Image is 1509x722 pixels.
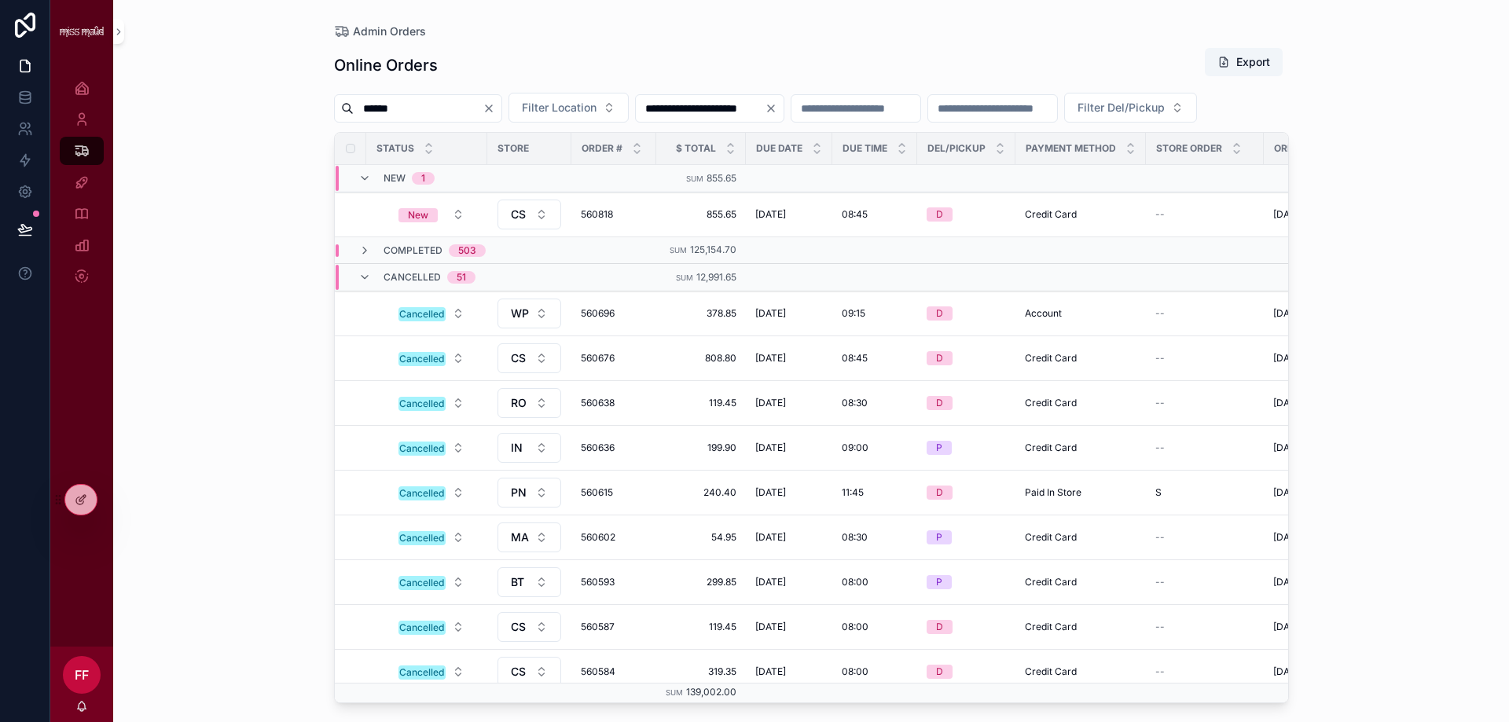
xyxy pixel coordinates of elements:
[497,522,562,553] a: Select Button
[581,531,647,544] a: 560602
[353,24,426,39] span: Admin Orders
[511,485,527,500] span: PN
[842,531,908,544] a: 08:30
[842,531,868,544] span: 08:30
[581,208,647,221] a: 560818
[399,442,444,456] div: Cancelled
[1025,576,1077,588] span: Credit Card
[666,352,736,365] a: 808.80
[1273,442,1372,454] a: [DATE] 1:05 pm
[1025,307,1136,320] a: Account
[497,478,561,508] button: Select Button
[1273,352,1341,365] span: [DATE] 2:10 pm
[408,208,428,222] div: New
[690,244,736,255] span: 125,154.70
[581,397,647,409] a: 560638
[511,530,529,545] span: MA
[842,486,864,499] span: 11:45
[497,298,562,329] a: Select Button
[497,388,561,418] button: Select Button
[1155,576,1254,588] a: --
[755,531,823,544] a: [DATE]
[1025,621,1136,633] a: Credit Card
[936,665,943,679] div: D
[497,387,562,419] a: Select Button
[666,442,736,454] span: 199.90
[1025,352,1077,365] span: Credit Card
[666,531,736,544] a: 54.95
[581,307,647,320] span: 560696
[936,486,943,500] div: D
[666,576,736,588] a: 299.85
[457,271,466,284] div: 51
[581,621,647,633] a: 560587
[384,244,442,257] span: Completed
[581,665,647,678] a: 560584
[842,397,908,409] a: 08:30
[386,344,477,372] button: Select Button
[1273,486,1372,499] a: [DATE] 12:20 pm
[842,397,868,409] span: 08:30
[385,657,478,687] a: Select Button
[1025,397,1077,409] span: Credit Card
[842,665,908,678] a: 08:00
[755,397,786,409] span: [DATE]
[1273,621,1345,633] span: [DATE] 11:20 am
[666,486,736,499] a: 240.40
[399,576,444,590] div: Cancelled
[1025,665,1136,678] a: Credit Card
[386,434,477,462] button: Select Button
[1025,621,1077,633] span: Credit Card
[581,352,647,365] a: 560676
[334,24,426,39] a: Admin Orders
[497,343,561,373] button: Select Button
[1205,48,1283,76] button: Export
[842,576,868,588] span: 08:00
[666,397,736,409] a: 119.45
[1273,621,1372,633] a: [DATE] 11:20 am
[511,664,526,680] span: CS
[842,307,908,320] a: 09:15
[936,396,943,410] div: D
[1155,442,1254,454] a: --
[755,442,786,454] span: [DATE]
[497,432,562,464] a: Select Button
[676,142,716,155] span: $ Total
[756,142,802,155] span: Due Date
[843,142,887,155] span: Due Time
[399,531,444,545] div: Cancelled
[386,389,477,417] button: Select Button
[1273,442,1341,454] span: [DATE] 1:05 pm
[497,611,562,643] a: Select Button
[1064,93,1197,123] button: Select Button
[384,172,406,185] span: New
[1155,397,1165,409] span: --
[1273,208,1342,221] span: [DATE] 2:55 pm
[755,665,786,678] span: [DATE]
[386,478,477,507] button: Select Button
[1155,307,1254,320] a: --
[842,486,908,499] a: 11:45
[936,620,943,634] div: D
[1025,531,1136,544] a: Credit Card
[927,396,1006,410] a: D
[511,207,526,222] span: CS
[1025,208,1136,221] a: Credit Card
[511,574,524,590] span: BT
[755,486,823,499] a: [DATE]
[755,442,823,454] a: [DATE]
[497,142,529,155] span: Store
[1155,486,1254,499] a: S
[666,621,736,633] a: 119.45
[399,307,444,321] div: Cancelled
[755,576,823,588] a: [DATE]
[927,575,1006,589] a: P
[1025,576,1136,588] a: Credit Card
[927,530,1006,544] a: P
